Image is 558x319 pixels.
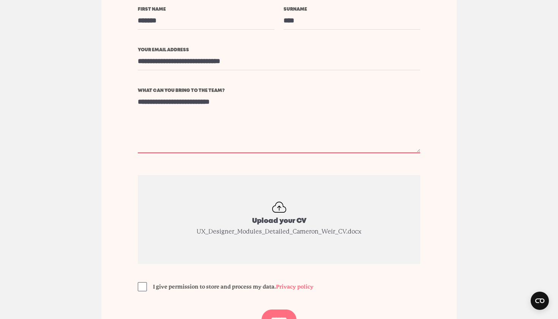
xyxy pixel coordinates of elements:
[138,48,420,52] label: Your email address
[138,88,420,93] label: What can you bring to the team?
[284,7,420,12] label: Surname
[153,283,314,291] span: I give permission to store and process my data.
[531,292,549,310] button: Open CMP widget
[138,7,274,12] label: First name
[276,284,314,290] a: Privacy policy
